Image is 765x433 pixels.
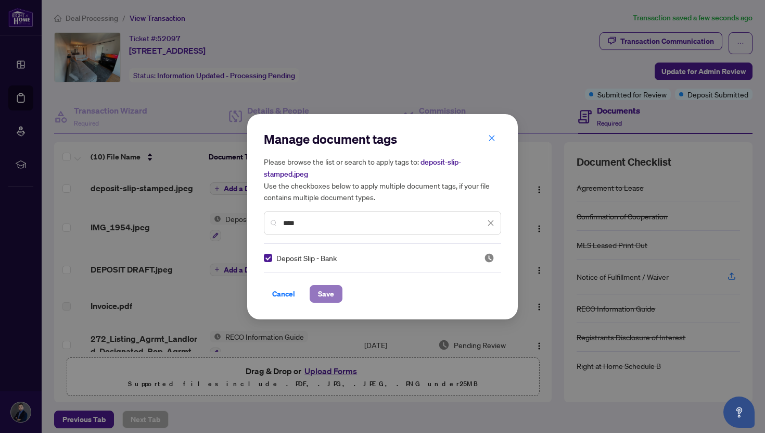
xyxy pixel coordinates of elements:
img: status [484,253,494,263]
span: deposit-slip-stamped.jpeg [264,157,461,179]
span: Save [318,286,334,302]
h5: Please browse the list or search to apply tags to: Use the checkboxes below to apply multiple doc... [264,156,501,203]
span: Pending Review [484,253,494,263]
button: Save [310,285,342,303]
span: Cancel [272,286,295,302]
span: close [487,219,494,227]
h2: Manage document tags [264,131,501,147]
button: Cancel [264,285,303,303]
span: close [488,134,495,142]
button: Open asap [723,397,755,428]
span: Deposit Slip - Bank [276,252,337,264]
